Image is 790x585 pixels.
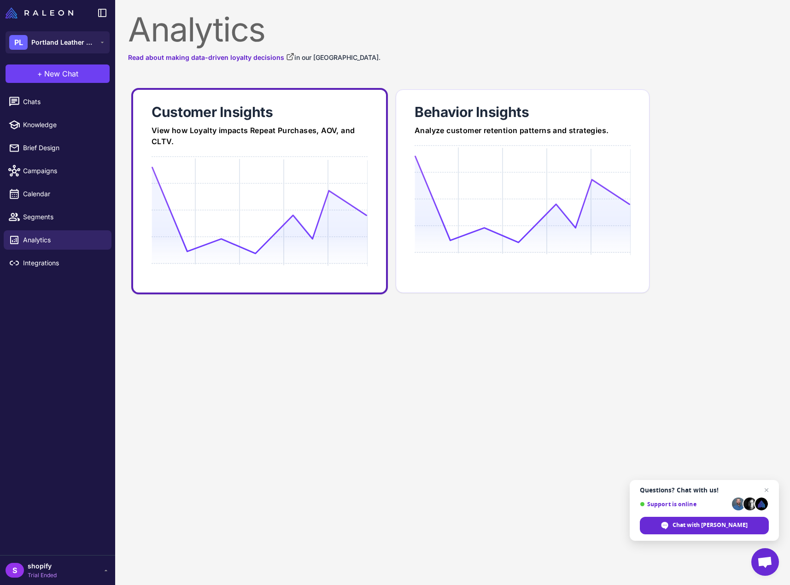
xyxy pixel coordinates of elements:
[751,548,779,576] div: Open chat
[128,53,294,63] a: Read about making data-driven loyalty decisions
[4,92,111,111] a: Chats
[640,486,769,494] span: Questions? Chat with us!
[4,161,111,181] a: Campaigns
[37,68,42,79] span: +
[23,189,104,199] span: Calendar
[415,125,631,136] div: Analyze customer retention patterns and strategies.
[673,521,748,529] span: Chat with [PERSON_NAME]
[23,235,104,245] span: Analytics
[4,253,111,273] a: Integrations
[4,207,111,227] a: Segments
[44,68,78,79] span: New Chat
[23,166,104,176] span: Campaigns
[640,501,729,508] span: Support is online
[23,212,104,222] span: Segments
[28,571,57,579] span: Trial Ended
[152,125,368,147] div: View how Loyalty impacts Repeat Purchases, AOV, and CLTV.
[9,35,28,50] div: PL
[640,517,769,534] div: Chat with Raleon
[23,120,104,130] span: Knowledge
[4,230,111,250] a: Analytics
[415,103,631,121] div: Behavior Insights
[23,143,104,153] span: Brief Design
[31,37,96,47] span: Portland Leather Goods
[294,53,380,61] span: in our [GEOGRAPHIC_DATA].
[761,485,772,496] span: Close chat
[131,88,388,294] a: Customer InsightsView how Loyalty impacts Repeat Purchases, AOV, and CLTV.
[28,561,57,571] span: shopify
[396,89,650,293] a: Behavior InsightsAnalyze customer retention patterns and strategies.
[4,115,111,135] a: Knowledge
[6,7,77,18] a: Raleon Logo
[6,31,110,53] button: PLPortland Leather Goods
[6,64,110,83] button: +New Chat
[6,563,24,578] div: S
[4,138,111,158] a: Brief Design
[128,13,777,46] div: Analytics
[152,103,368,121] div: Customer Insights
[23,97,104,107] span: Chats
[4,184,111,204] a: Calendar
[23,258,104,268] span: Integrations
[6,7,73,18] img: Raleon Logo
